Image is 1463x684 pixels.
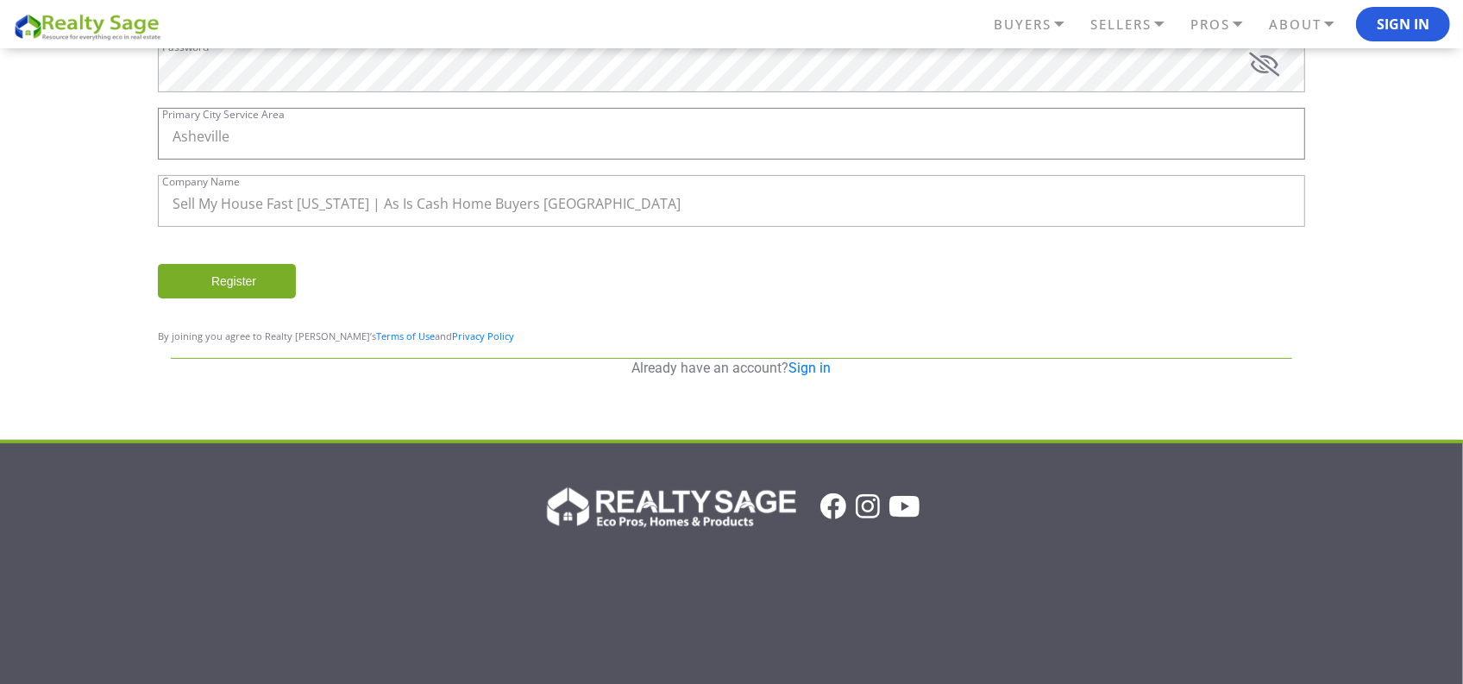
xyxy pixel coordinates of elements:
[989,9,1086,40] a: BUYERS
[1356,7,1450,41] button: Sign In
[376,329,435,342] a: Terms of Use
[162,42,209,53] label: Password
[452,329,514,342] a: Privacy Policy
[789,360,832,376] a: Sign in
[1086,9,1186,40] a: SELLERS
[158,329,514,342] span: By joining you agree to Realty [PERSON_NAME]’s and
[162,110,285,120] label: Primary City Service Area
[158,264,296,298] input: Register
[13,11,168,41] img: REALTY SAGE
[543,482,796,530] img: Realty Sage Logo
[171,359,1292,378] p: Already have an account?
[1265,9,1356,40] a: ABOUT
[1186,9,1265,40] a: PROS
[162,177,240,187] label: Company Name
